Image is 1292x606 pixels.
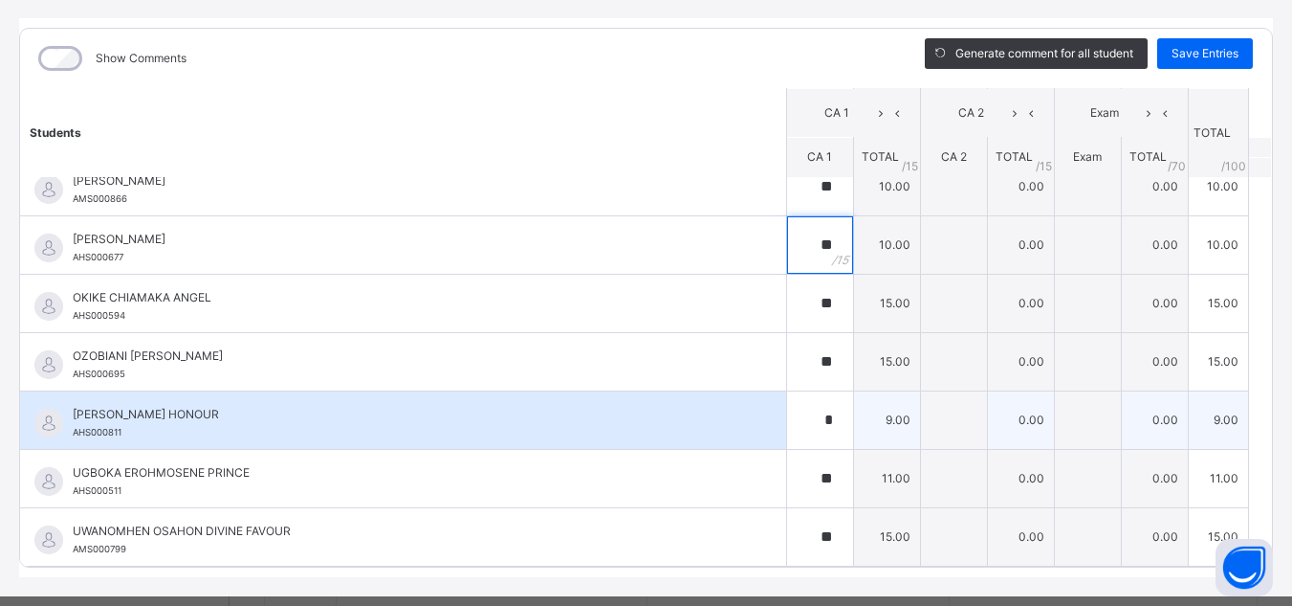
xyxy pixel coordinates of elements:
th: TOTAL [1188,88,1248,177]
span: [PERSON_NAME] HONOUR [73,406,743,423]
td: 0.00 [987,449,1054,507]
td: 0.00 [1121,215,1188,274]
button: Open asap [1215,539,1273,596]
td: 10.00 [1188,215,1248,274]
td: 11.00 [853,449,920,507]
td: 0.00 [1121,332,1188,391]
span: Generate comment for all student [955,45,1133,62]
td: 0.00 [987,157,1054,215]
span: CA 2 [935,104,1007,122]
span: AHS000811 [73,427,121,438]
td: 15.00 [1188,332,1248,391]
img: default.svg [34,350,63,379]
span: [PERSON_NAME] [73,231,743,248]
img: default.svg [34,175,63,204]
span: AMS000799 [73,544,126,554]
label: Show Comments [96,50,186,67]
td: 0.00 [987,215,1054,274]
td: 10.00 [853,157,920,215]
span: AHS000695 [73,369,125,379]
img: default.svg [34,234,63,262]
td: 15.00 [853,507,920,566]
span: TOTAL [996,149,1033,164]
span: / 15 [1036,157,1052,174]
span: Students [30,124,81,139]
td: 15.00 [853,332,920,391]
span: OKIKE CHIAMAKA ANGEL [73,289,743,306]
td: 10.00 [1188,157,1248,215]
span: / 70 [1168,157,1186,174]
span: AHS000594 [73,310,125,321]
td: 0.00 [1121,507,1188,566]
span: Exam [1073,149,1102,164]
span: CA 1 [807,149,832,164]
span: [PERSON_NAME] [73,172,743,190]
td: 0.00 [987,507,1054,566]
span: TOTAL [862,149,899,164]
img: default.svg [34,526,63,554]
td: 15.00 [1188,274,1248,332]
td: 0.00 [987,274,1054,332]
span: CA 1 [801,104,873,122]
span: CA 2 [941,149,967,164]
span: AMS000866 [73,193,127,204]
span: TOTAL [1129,149,1167,164]
td: 15.00 [1188,507,1248,566]
span: Exam [1069,104,1141,122]
span: Save Entries [1172,45,1238,62]
span: UWANOMHEN OSAHON DIVINE FAVOUR [73,523,743,540]
td: 0.00 [1121,274,1188,332]
span: / 15 [902,157,918,174]
td: 10.00 [853,215,920,274]
td: 11.00 [1188,449,1248,507]
span: AHS000511 [73,485,121,496]
img: default.svg [34,292,63,321]
td: 0.00 [1121,391,1188,449]
img: default.svg [34,409,63,438]
td: 15.00 [853,274,920,332]
img: default.svg [34,467,63,496]
td: 0.00 [1121,449,1188,507]
td: 9.00 [853,391,920,449]
span: /100 [1221,157,1246,174]
td: 0.00 [1121,157,1188,215]
span: OZOBIANI [PERSON_NAME] [73,348,743,365]
span: UGBOKA EROHMOSENE PRINCE [73,464,743,482]
span: AHS000677 [73,252,123,262]
td: 9.00 [1188,391,1248,449]
td: 0.00 [987,391,1054,449]
td: 0.00 [987,332,1054,391]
